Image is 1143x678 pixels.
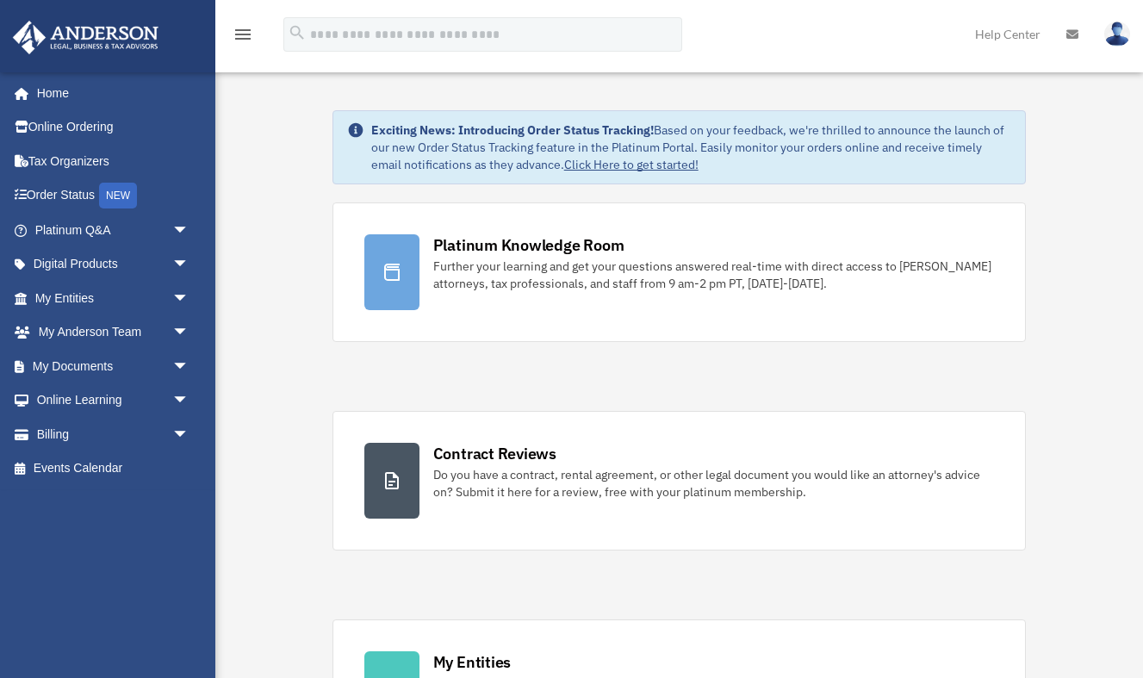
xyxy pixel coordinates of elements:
[233,24,253,45] i: menu
[371,122,654,138] strong: Exciting News: Introducing Order Status Tracking!
[433,651,511,673] div: My Entities
[172,383,207,419] span: arrow_drop_down
[433,234,624,256] div: Platinum Knowledge Room
[12,110,215,145] a: Online Ordering
[433,466,995,501] div: Do you have a contract, rental agreement, or other legal document you would like an attorney's ad...
[172,315,207,351] span: arrow_drop_down
[12,451,215,486] a: Events Calendar
[12,281,215,315] a: My Entitiesarrow_drop_down
[233,30,253,45] a: menu
[288,23,307,42] i: search
[433,443,556,464] div: Contract Reviews
[332,202,1027,342] a: Platinum Knowledge Room Further your learning and get your questions answered real-time with dire...
[12,247,215,282] a: Digital Productsarrow_drop_down
[172,417,207,452] span: arrow_drop_down
[12,144,215,178] a: Tax Organizers
[12,349,215,383] a: My Documentsarrow_drop_down
[172,281,207,316] span: arrow_drop_down
[371,121,1012,173] div: Based on your feedback, we're thrilled to announce the launch of our new Order Status Tracking fe...
[12,76,207,110] a: Home
[172,349,207,384] span: arrow_drop_down
[12,213,215,247] a: Platinum Q&Aarrow_drop_down
[99,183,137,208] div: NEW
[332,411,1027,550] a: Contract Reviews Do you have a contract, rental agreement, or other legal document you would like...
[8,21,164,54] img: Anderson Advisors Platinum Portal
[172,213,207,248] span: arrow_drop_down
[1104,22,1130,47] img: User Pic
[12,315,215,350] a: My Anderson Teamarrow_drop_down
[12,178,215,214] a: Order StatusNEW
[12,417,215,451] a: Billingarrow_drop_down
[172,247,207,283] span: arrow_drop_down
[564,157,699,172] a: Click Here to get started!
[12,383,215,418] a: Online Learningarrow_drop_down
[433,258,995,292] div: Further your learning and get your questions answered real-time with direct access to [PERSON_NAM...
